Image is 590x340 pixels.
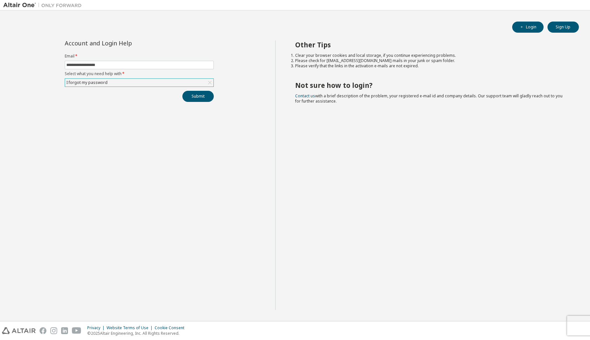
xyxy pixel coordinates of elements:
[295,81,567,89] h2: Not sure how to login?
[87,331,188,336] p: © 2025 Altair Engineering, Inc. All Rights Reserved.
[61,327,68,334] img: linkedin.svg
[87,325,107,331] div: Privacy
[65,54,214,59] label: Email
[65,79,109,86] div: I forgot my password
[40,327,46,334] img: facebook.svg
[50,327,57,334] img: instagram.svg
[182,91,214,102] button: Submit
[65,71,214,76] label: Select what you need help with
[295,40,567,49] h2: Other Tips
[295,58,567,63] li: Please check for [EMAIL_ADDRESS][DOMAIN_NAME] mails in your junk or spam folder.
[155,325,188,331] div: Cookie Consent
[3,2,85,8] img: Altair One
[295,53,567,58] li: Clear your browser cookies and local storage, if you continue experiencing problems.
[295,93,315,99] a: Contact us
[295,93,563,104] span: with a brief description of the problem, your registered e-mail id and company details. Our suppo...
[548,22,579,33] button: Sign Up
[65,40,184,46] div: Account and Login Help
[65,79,213,87] div: I forgot my password
[295,63,567,69] li: Please verify that the links in the activation e-mails are not expired.
[107,325,155,331] div: Website Terms of Use
[72,327,81,334] img: youtube.svg
[2,327,36,334] img: altair_logo.svg
[512,22,544,33] button: Login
